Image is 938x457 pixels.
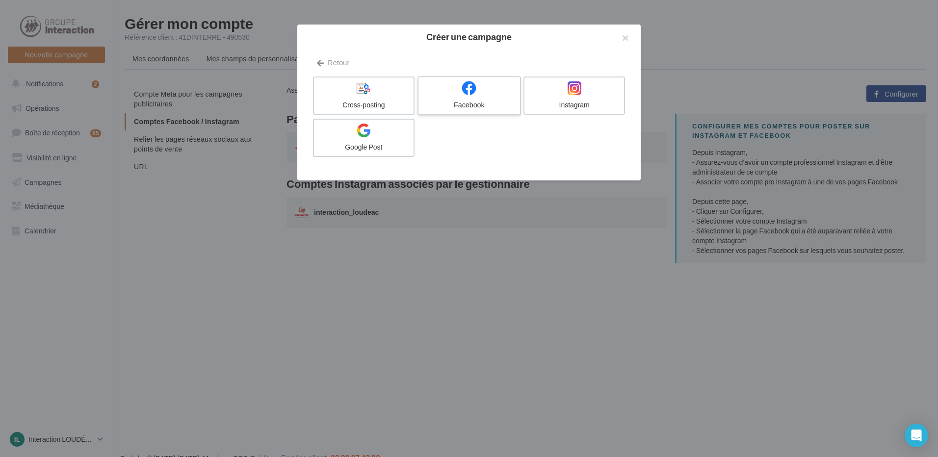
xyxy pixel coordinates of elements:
div: Google Post [318,142,410,152]
div: Cross-posting [318,100,410,110]
div: Instagram [528,100,620,110]
div: Facebook [422,100,516,110]
div: Open Intercom Messenger [905,424,928,447]
button: Retour [313,57,353,69]
h2: Créer une campagne [313,32,625,41]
